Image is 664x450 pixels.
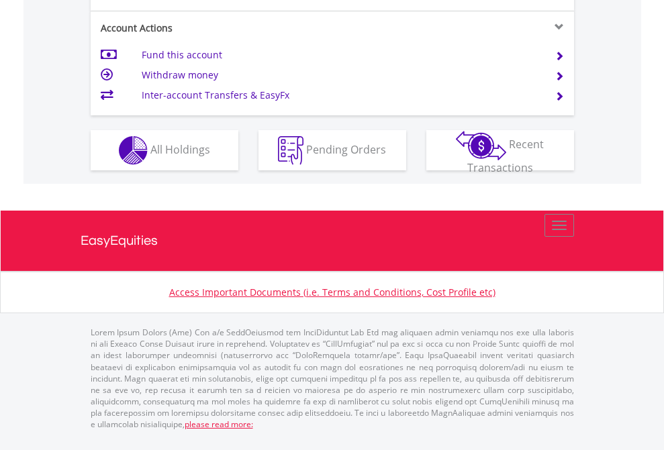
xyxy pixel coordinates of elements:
[91,327,574,430] p: Lorem Ipsum Dolors (Ame) Con a/e SeddOeiusmod tem InciDiduntut Lab Etd mag aliquaen admin veniamq...
[119,136,148,165] img: holdings-wht.png
[426,130,574,170] button: Recent Transactions
[91,21,332,35] div: Account Actions
[306,142,386,156] span: Pending Orders
[142,45,538,65] td: Fund this account
[169,286,495,298] a: Access Important Documents (i.e. Terms and Conditions, Cost Profile etc)
[185,418,253,430] a: please read more:
[258,130,406,170] button: Pending Orders
[81,211,584,271] a: EasyEquities
[456,131,506,160] img: transactions-zar-wht.png
[142,65,538,85] td: Withdraw money
[91,130,238,170] button: All Holdings
[142,85,538,105] td: Inter-account Transfers & EasyFx
[150,142,210,156] span: All Holdings
[278,136,303,165] img: pending_instructions-wht.png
